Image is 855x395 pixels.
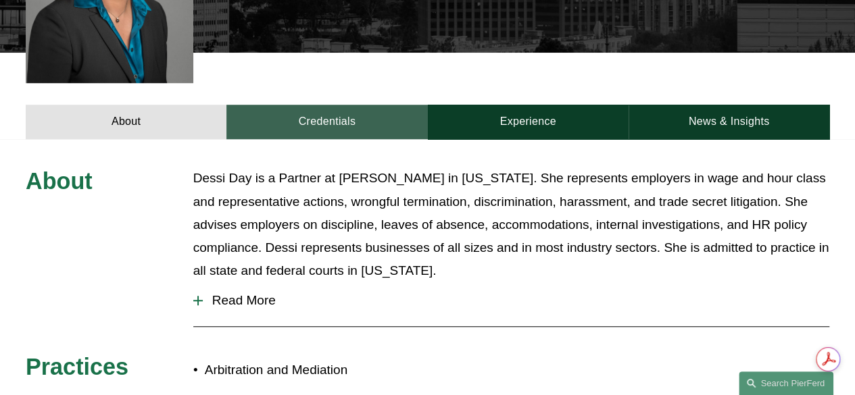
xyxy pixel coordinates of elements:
p: Arbitration and Mediation [205,359,428,381]
a: Credentials [226,105,427,139]
a: News & Insights [629,105,829,139]
a: Experience [428,105,629,139]
span: Practices [26,354,128,379]
span: About [26,168,93,194]
span: Read More [203,293,829,308]
p: Dessi Day is a Partner at [PERSON_NAME] in [US_STATE]. She represents employers in wage and hour ... [193,167,829,282]
button: Read More [193,283,829,318]
a: About [26,105,226,139]
a: Search this site [739,371,833,395]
